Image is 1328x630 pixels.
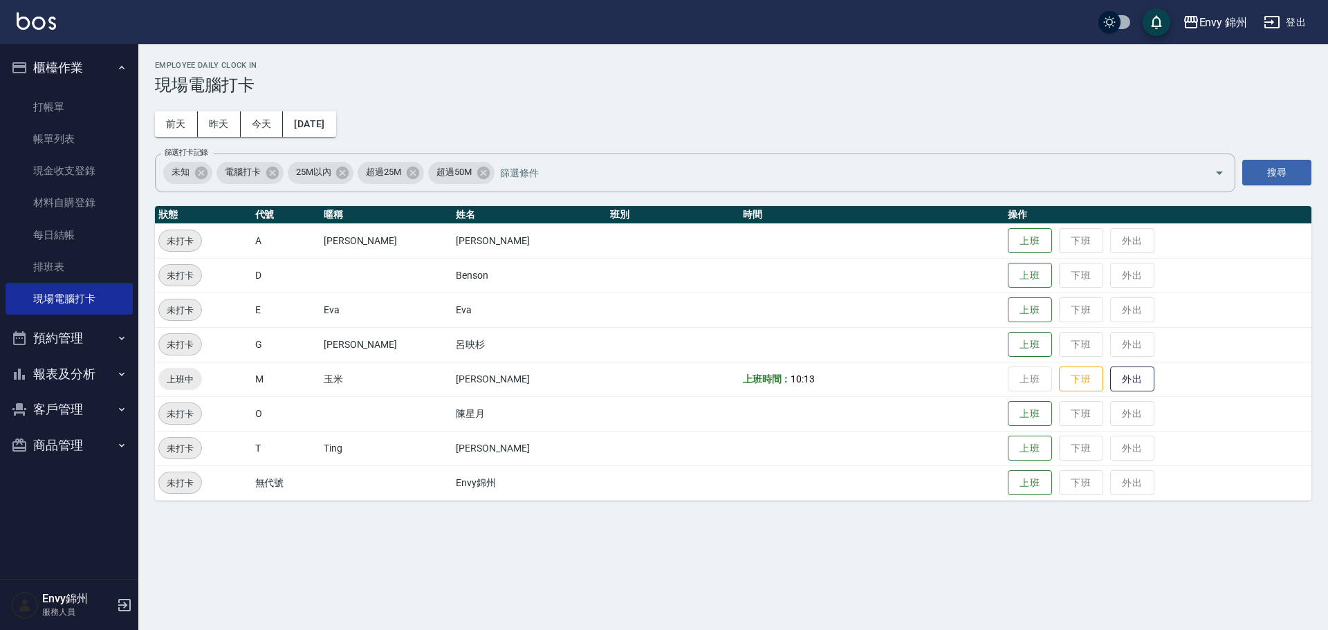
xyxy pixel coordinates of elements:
[1059,367,1103,392] button: 下班
[198,111,241,137] button: 昨天
[252,327,320,362] td: G
[1004,206,1311,224] th: 操作
[791,373,815,385] span: 10:13
[320,206,453,224] th: 暱稱
[743,373,791,385] b: 上班時間：
[6,50,133,86] button: 櫃檯作業
[159,407,201,421] span: 未打卡
[1008,297,1052,323] button: 上班
[6,320,133,356] button: 預約管理
[155,75,1311,95] h3: 現場電腦打卡
[6,91,133,123] a: 打帳單
[288,165,340,179] span: 25M以內
[452,465,607,500] td: Envy錦州
[1008,470,1052,496] button: 上班
[159,476,201,490] span: 未打卡
[6,187,133,219] a: 材料自購登錄
[1008,436,1052,461] button: 上班
[1143,8,1170,36] button: save
[320,362,453,396] td: 玉米
[1110,367,1154,392] button: 外出
[1242,160,1311,185] button: 搜尋
[155,61,1311,70] h2: Employee Daily Clock In
[452,293,607,327] td: Eva
[163,162,212,184] div: 未知
[1199,14,1248,31] div: Envy 錦州
[1258,10,1311,35] button: 登出
[252,293,320,327] td: E
[358,165,409,179] span: 超過25M
[320,431,453,465] td: Ting
[283,111,335,137] button: [DATE]
[252,362,320,396] td: M
[17,12,56,30] img: Logo
[1208,162,1230,184] button: Open
[11,591,39,619] img: Person
[452,206,607,224] th: 姓名
[6,219,133,251] a: 每日結帳
[155,111,198,137] button: 前天
[252,258,320,293] td: D
[252,465,320,500] td: 無代號
[252,223,320,258] td: A
[159,303,201,317] span: 未打卡
[216,162,284,184] div: 電腦打卡
[1008,332,1052,358] button: 上班
[288,162,354,184] div: 25M以內
[739,206,1004,224] th: 時間
[159,337,201,352] span: 未打卡
[252,206,320,224] th: 代號
[6,283,133,315] a: 現場電腦打卡
[1008,263,1052,288] button: 上班
[358,162,424,184] div: 超過25M
[1008,228,1052,254] button: 上班
[6,391,133,427] button: 客戶管理
[1008,401,1052,427] button: 上班
[241,111,284,137] button: 今天
[252,431,320,465] td: T
[452,223,607,258] td: [PERSON_NAME]
[6,155,133,187] a: 現金收支登錄
[320,327,453,362] td: [PERSON_NAME]
[252,396,320,431] td: O
[452,362,607,396] td: [PERSON_NAME]
[159,441,201,456] span: 未打卡
[452,431,607,465] td: [PERSON_NAME]
[452,396,607,431] td: 陳星月
[452,258,607,293] td: Benson
[6,123,133,155] a: 帳單列表
[159,268,201,283] span: 未打卡
[216,165,269,179] span: 電腦打卡
[158,372,202,387] span: 上班中
[42,592,113,606] h5: Envy錦州
[320,223,453,258] td: [PERSON_NAME]
[155,206,252,224] th: 狀態
[159,234,201,248] span: 未打卡
[428,162,495,184] div: 超過50M
[607,206,739,224] th: 班別
[42,606,113,618] p: 服務人員
[6,251,133,283] a: 排班表
[163,165,198,179] span: 未知
[428,165,480,179] span: 超過50M
[1177,8,1253,37] button: Envy 錦州
[320,293,453,327] td: Eva
[497,160,1190,185] input: 篩選條件
[165,147,208,158] label: 篩選打卡記錄
[6,356,133,392] button: 報表及分析
[452,327,607,362] td: 呂映杉
[6,427,133,463] button: 商品管理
